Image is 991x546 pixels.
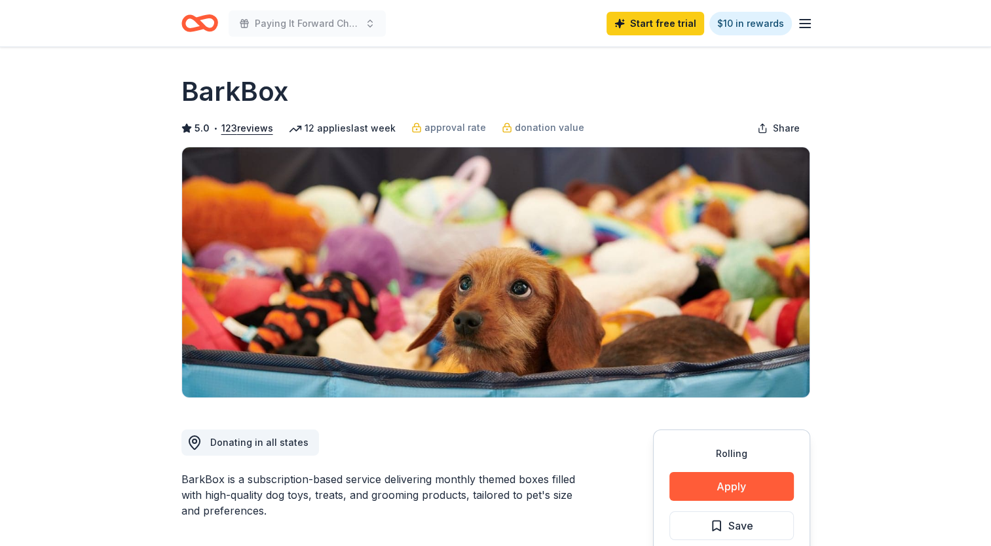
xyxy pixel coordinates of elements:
[747,115,810,141] button: Share
[515,120,584,136] span: donation value
[709,12,792,35] a: $10 in rewards
[607,12,704,35] a: Start free trial
[411,120,486,136] a: approval rate
[669,446,794,462] div: Rolling
[213,123,217,134] span: •
[181,8,218,39] a: Home
[669,472,794,501] button: Apply
[221,120,273,136] button: 123reviews
[210,437,309,448] span: Donating in all states
[773,120,800,136] span: Share
[182,147,810,397] img: Image for BarkBox
[181,471,590,519] div: BarkBox is a subscription-based service delivering monthly themed boxes filled with high-quality ...
[728,517,753,534] span: Save
[181,73,288,110] h1: BarkBox
[502,120,584,136] a: donation value
[229,10,386,37] button: Paying It Forward Christmas Toy Drive
[195,120,210,136] span: 5.0
[255,16,360,31] span: Paying It Forward Christmas Toy Drive
[424,120,486,136] span: approval rate
[669,511,794,540] button: Save
[289,120,396,136] div: 12 applies last week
